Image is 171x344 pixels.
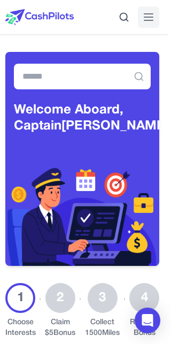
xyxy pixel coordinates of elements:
[45,317,75,339] div: Claim $ 5 Bonus
[5,283,35,313] div: 1
[129,317,159,339] div: Redeem Bonus
[14,102,151,134] h3: Welcome Aboard, Captain [PERSON_NAME]!
[5,159,159,266] img: Header decoration
[135,308,160,333] div: Open Intercom Messenger
[85,317,120,339] div: Collect 1500 Miles
[45,283,75,313] div: 2
[5,9,74,25] img: CashPilots Logo
[5,317,35,339] div: Choose Interests
[129,283,159,313] div: 4
[88,283,118,313] div: 3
